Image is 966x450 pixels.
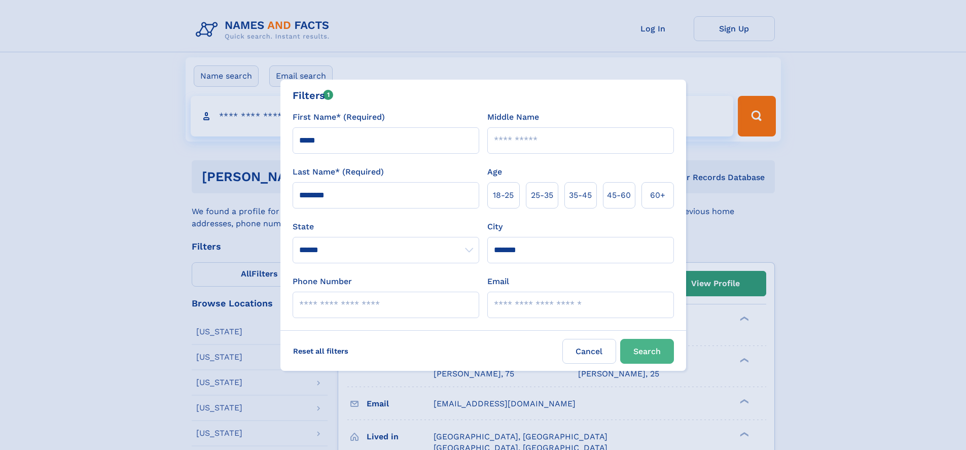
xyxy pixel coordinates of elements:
[531,189,553,201] span: 25‑35
[569,189,592,201] span: 35‑45
[487,275,509,288] label: Email
[293,166,384,178] label: Last Name* (Required)
[493,189,514,201] span: 18‑25
[607,189,631,201] span: 45‑60
[487,111,539,123] label: Middle Name
[620,339,674,364] button: Search
[562,339,616,364] label: Cancel
[487,166,502,178] label: Age
[293,275,352,288] label: Phone Number
[293,111,385,123] label: First Name* (Required)
[650,189,665,201] span: 60+
[293,88,334,103] div: Filters
[287,339,355,363] label: Reset all filters
[487,221,503,233] label: City
[293,221,479,233] label: State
